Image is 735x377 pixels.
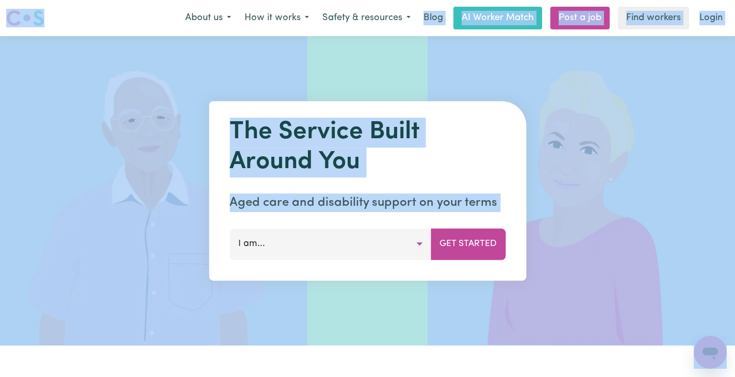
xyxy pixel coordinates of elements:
button: I am... [230,228,431,259]
a: Careseekers logo [6,6,44,30]
h1: The Service Built Around You [230,118,505,177]
button: Get Started [431,228,505,259]
a: AI Worker Match [453,7,542,29]
iframe: Button to launch messaging window [694,336,727,369]
a: Post a job [550,7,610,29]
button: Safety & resources [316,7,417,29]
button: How it works [238,7,316,29]
a: Find workers [618,7,689,29]
a: Blog [417,7,449,29]
a: Login [693,7,729,29]
p: Aged care and disability support on your terms [230,193,505,212]
button: About us [178,7,238,29]
img: Careseekers logo [6,9,44,27]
